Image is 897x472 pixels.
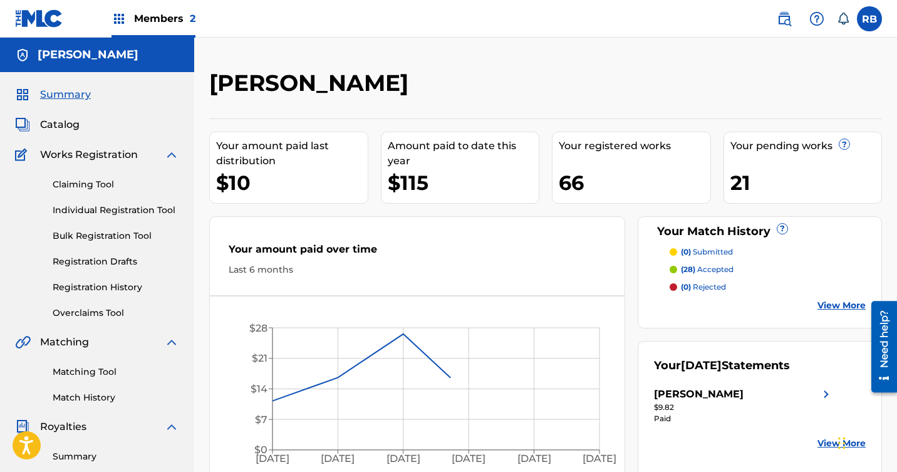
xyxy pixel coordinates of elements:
[209,69,415,97] h2: [PERSON_NAME]
[681,281,726,293] p: rejected
[654,387,834,424] a: [PERSON_NAME]right chevron icon$9.82Paid
[681,359,722,372] span: [DATE]
[254,444,267,456] tspan: $0
[216,139,368,169] div: Your amount paid last distribution
[817,299,866,312] a: View More
[559,139,710,154] div: Your registered works
[53,391,179,404] a: Match History
[53,178,179,191] a: Claiming Tool
[583,453,616,464] tspan: [DATE]
[255,414,267,426] tspan: $7
[681,247,691,256] span: (0)
[40,117,80,132] span: Catalog
[134,11,195,26] span: Members
[15,48,30,63] img: Accounts
[38,48,138,62] h5: RACHEL SKYE
[53,281,179,294] a: Registration History
[15,87,91,102] a: SummarySummary
[681,246,733,258] p: submitted
[15,87,30,102] img: Summary
[857,6,882,31] div: User Menu
[40,419,86,434] span: Royalties
[216,169,368,197] div: $10
[772,6,797,31] a: Public Search
[681,265,695,274] span: (28)
[164,147,179,162] img: expand
[40,87,91,102] span: Summary
[164,335,179,350] img: expand
[53,365,179,379] a: Matching Tool
[15,117,80,132] a: CatalogCatalog
[730,139,882,154] div: Your pending works
[654,223,866,240] div: Your Match History
[777,224,787,234] span: ?
[681,264,734,275] p: accepted
[819,387,834,402] img: right chevron icon
[229,263,606,276] div: Last 6 months
[862,296,897,397] iframe: Resource Center
[40,147,138,162] span: Works Registration
[777,11,792,26] img: search
[670,264,866,275] a: (28) accepted
[252,352,267,364] tspan: $21
[15,147,31,162] img: Works Registration
[386,453,420,464] tspan: [DATE]
[654,413,834,424] div: Paid
[809,11,824,26] img: help
[321,453,355,464] tspan: [DATE]
[53,229,179,243] a: Bulk Registration Tool
[15,419,30,434] img: Royalties
[834,412,897,472] iframe: Chat Widget
[229,242,606,263] div: Your amount paid over time
[452,453,485,464] tspan: [DATE]
[517,453,551,464] tspan: [DATE]
[53,307,179,320] a: Overclaims Tool
[111,11,127,26] img: Top Rightsholders
[15,117,30,132] img: Catalog
[251,383,267,395] tspan: $14
[817,437,866,450] a: View More
[40,335,89,350] span: Matching
[256,453,289,464] tspan: [DATE]
[164,419,179,434] img: expand
[804,6,829,31] div: Help
[838,424,846,462] div: Drag
[388,169,539,197] div: $115
[190,13,195,24] span: 2
[654,387,744,402] div: [PERSON_NAME]
[730,169,882,197] div: 21
[53,450,179,463] a: Summary
[670,281,866,293] a: (0) rejected
[654,357,790,374] div: Your Statements
[388,139,539,169] div: Amount paid to date this year
[53,204,179,217] a: Individual Registration Tool
[15,9,63,28] img: MLC Logo
[681,282,691,291] span: (0)
[15,335,31,350] img: Matching
[53,255,179,268] a: Registration Drafts
[837,13,849,25] div: Notifications
[249,322,267,334] tspan: $28
[839,139,849,149] span: ?
[670,246,866,258] a: (0) submitted
[654,402,834,413] div: $9.82
[559,169,710,197] div: 66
